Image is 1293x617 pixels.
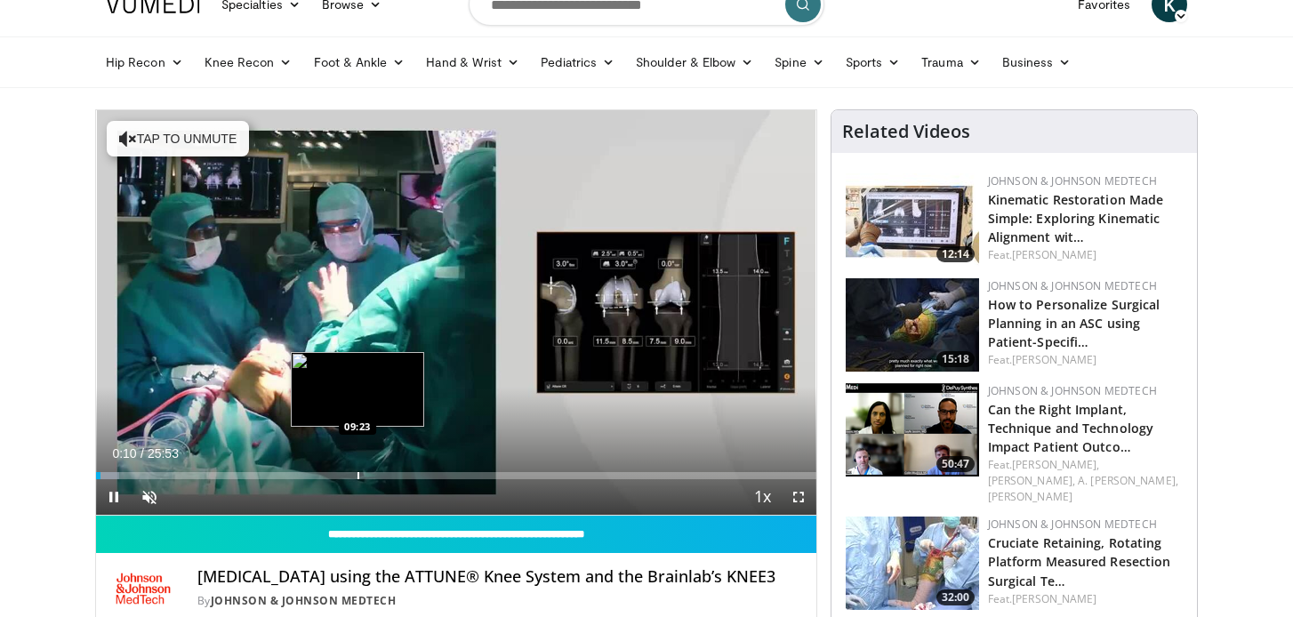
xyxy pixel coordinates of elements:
[988,401,1153,455] a: Can the Right Implant, Technique and Technology Impact Patient Outco…
[936,246,975,262] span: 12:14
[194,44,303,80] a: Knee Recon
[988,457,1183,505] div: Feat.
[988,383,1157,398] a: Johnson & Johnson MedTech
[303,44,416,80] a: Foot & Ankle
[936,456,975,472] span: 50:47
[911,44,992,80] a: Trauma
[846,517,979,610] a: 32:00
[197,593,802,609] div: By
[96,479,132,515] button: Pause
[1012,591,1096,606] a: [PERSON_NAME]
[936,351,975,367] span: 15:18
[781,479,816,515] button: Fullscreen
[132,479,167,515] button: Unmute
[988,191,1164,245] a: Kinematic Restoration Made Simple: Exploring Kinematic Alignment wit…
[992,44,1082,80] a: Business
[988,352,1183,368] div: Feat.
[96,110,816,516] video-js: Video Player
[846,278,979,372] a: 15:18
[141,446,144,461] span: /
[988,173,1157,188] a: Johnson & Johnson MedTech
[211,593,397,608] a: Johnson & Johnson MedTech
[988,489,1072,504] a: [PERSON_NAME]
[988,534,1171,589] a: Cruciate Retaining, Rotating Platform Measured Resection Surgical Te…
[988,278,1157,293] a: Johnson & Johnson MedTech
[107,121,249,156] button: Tap to unmute
[1078,473,1178,488] a: A. [PERSON_NAME],
[95,44,194,80] a: Hip Recon
[846,173,979,267] img: d2f1f5c7-4d42-4b3c-8b00-625fa3d8e1f2.150x105_q85_crop-smart_upscale.jpg
[988,247,1183,263] div: Feat.
[96,472,816,479] div: Progress Bar
[1012,457,1099,472] a: [PERSON_NAME],
[112,446,136,461] span: 0:10
[148,446,179,461] span: 25:53
[988,296,1160,350] a: How to Personalize Surgical Planning in an ASC using Patient-Specifi…
[988,517,1157,532] a: Johnson & Johnson MedTech
[988,473,1075,488] a: [PERSON_NAME],
[988,591,1183,607] div: Feat.
[846,383,979,477] a: 50:47
[835,44,912,80] a: Sports
[936,589,975,605] span: 32:00
[846,173,979,267] a: 12:14
[110,567,176,610] img: Johnson & Johnson MedTech
[1012,352,1096,367] a: [PERSON_NAME]
[846,517,979,610] img: f0e07374-00cf-42d7-9316-c92f04c59ece.150x105_q85_crop-smart_upscale.jpg
[625,44,764,80] a: Shoulder & Elbow
[745,479,781,515] button: Playback Rate
[530,44,625,80] a: Pediatrics
[1012,247,1096,262] a: [PERSON_NAME]
[846,383,979,477] img: b5400aea-374e-4711-be01-d494341b958b.png.150x105_q85_crop-smart_upscale.png
[842,121,970,142] h4: Related Videos
[197,567,802,587] h4: [MEDICAL_DATA] using the ATTUNE® Knee System and the Brainlab’s KNEE3
[846,278,979,372] img: 472a121b-35d4-4ec2-8229-75e8a36cd89a.150x105_q85_crop-smart_upscale.jpg
[291,352,424,427] img: image.jpeg
[415,44,530,80] a: Hand & Wrist
[764,44,834,80] a: Spine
